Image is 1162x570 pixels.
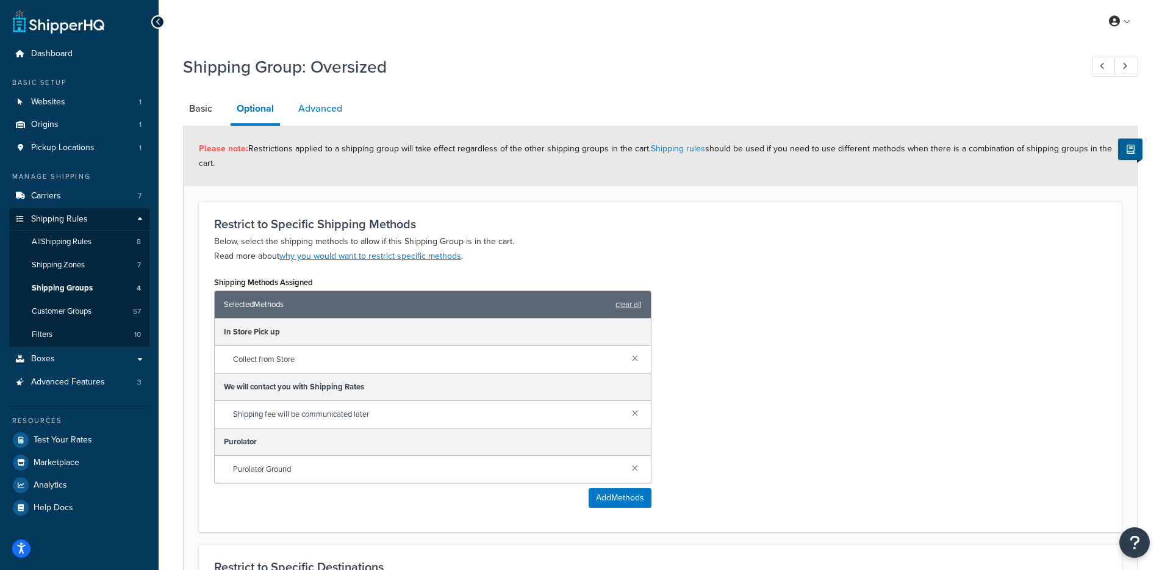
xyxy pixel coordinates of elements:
[137,377,142,388] span: 3
[292,94,348,123] a: Advanced
[9,277,149,300] a: Shipping Groups4
[9,231,149,253] a: AllShipping Rules8
[9,416,149,426] div: Resources
[9,348,149,370] a: Boxes
[134,330,141,340] span: 10
[9,277,149,300] li: Shipping Groups
[279,250,461,262] a: why you would want to restrict specific methods
[138,191,142,201] span: 7
[1118,139,1142,160] button: Show Help Docs
[31,191,61,201] span: Carriers
[32,283,93,294] span: Shipping Groups
[9,91,149,114] li: Websites
[215,428,651,456] div: Purolator
[9,114,149,136] li: Origins
[1092,57,1116,77] a: Previous Record
[9,208,149,347] li: Shipping Rules
[31,49,73,59] span: Dashboard
[133,306,141,317] span: 57
[615,296,642,313] a: clear all
[31,377,105,388] span: Advanced Features
[9,114,149,136] a: Origins1
[183,94,218,123] a: Basic
[137,260,141,270] span: 7
[199,142,248,155] strong: Please note:
[31,120,59,130] span: Origins
[9,91,149,114] a: Websites1
[214,234,1106,264] p: Below, select the shipping methods to allow if this Shipping Group is in the cart. Read more about .
[9,474,149,496] a: Analytics
[34,458,79,468] span: Marketplace
[183,55,1069,79] h1: Shipping Group: Oversized
[9,137,149,159] a: Pickup Locations1
[214,217,1106,231] h3: Restrict to Specific Shipping Methods
[233,461,622,478] span: Purolator Ground
[9,137,149,159] li: Pickup Locations
[1114,57,1138,77] a: Next Record
[9,185,149,207] li: Carriers
[1119,527,1150,558] button: Open Resource Center
[32,306,91,317] span: Customer Groups
[9,78,149,88] div: Basic Setup
[215,373,651,401] div: We will contact you with Shipping Rates
[9,185,149,207] a: Carriers7
[34,435,92,446] span: Test Your Rates
[9,43,149,65] a: Dashboard
[31,354,55,364] span: Boxes
[233,351,622,368] span: Collect from Store
[199,142,1112,170] span: Restrictions applied to a shipping group will take effect regardless of the other shipping groups...
[9,452,149,474] a: Marketplace
[214,278,313,287] label: Shipping Methods Assigned
[233,406,622,423] span: Shipping fee will be communicated later
[139,143,142,153] span: 1
[9,171,149,182] div: Manage Shipping
[224,296,609,313] span: Selected Methods
[651,142,705,155] a: Shipping rules
[9,323,149,346] a: Filters10
[32,237,91,247] span: All Shipping Rules
[34,480,67,491] span: Analytics
[9,300,149,323] li: Customer Groups
[215,319,651,346] div: In Store Pick up
[31,97,65,107] span: Websites
[9,371,149,394] a: Advanced Features3
[31,143,95,153] span: Pickup Locations
[9,497,149,519] a: Help Docs
[137,237,141,247] span: 8
[9,371,149,394] li: Advanced Features
[589,488,651,508] button: AddMethods
[32,330,52,340] span: Filters
[231,94,280,126] a: Optional
[9,323,149,346] li: Filters
[32,260,85,270] span: Shipping Zones
[34,503,73,513] span: Help Docs
[9,254,149,276] li: Shipping Zones
[9,208,149,231] a: Shipping Rules
[137,283,141,294] span: 4
[139,97,142,107] span: 1
[139,120,142,130] span: 1
[9,429,149,451] a: Test Your Rates
[9,300,149,323] a: Customer Groups57
[31,214,88,225] span: Shipping Rules
[9,254,149,276] a: Shipping Zones7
